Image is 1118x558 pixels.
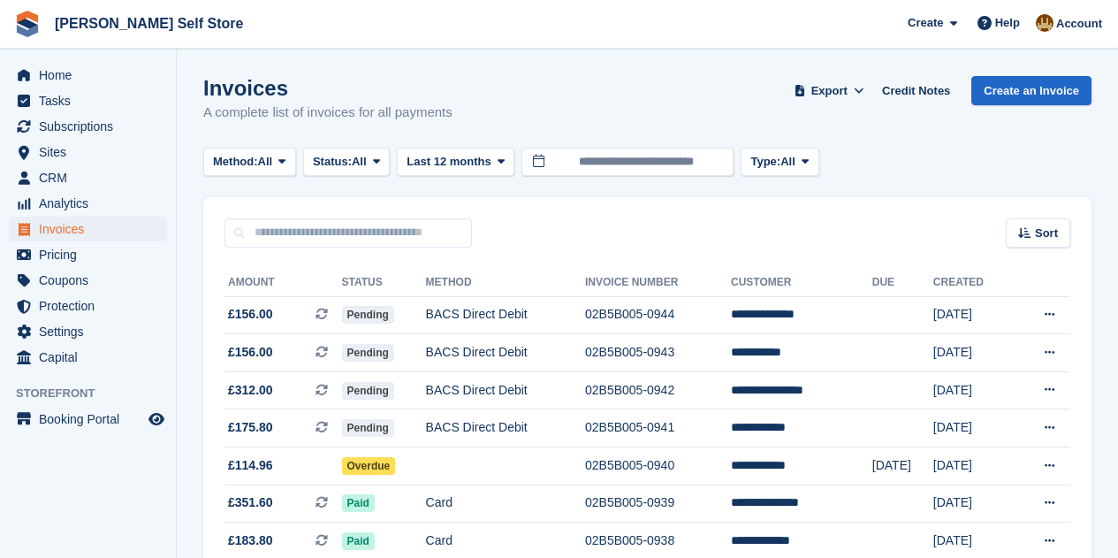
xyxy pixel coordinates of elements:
[9,407,167,432] a: menu
[933,447,1012,485] td: [DATE]
[426,371,585,409] td: BACS Direct Debit
[9,165,167,190] a: menu
[39,88,145,113] span: Tasks
[228,531,273,550] span: £183.80
[14,11,41,37] img: stora-icon-8386f47178a22dfd0bd8f6a31ec36ba5ce8667c1dd55bd0f319d3a0aa187defe.svg
[872,269,933,297] th: Due
[908,14,943,32] span: Create
[228,381,273,400] span: £312.00
[39,345,145,370] span: Capital
[228,418,273,437] span: £175.80
[39,217,145,241] span: Invoices
[342,532,375,550] span: Paid
[585,485,731,523] td: 02B5B005-0939
[9,114,167,139] a: menu
[39,242,145,267] span: Pricing
[39,407,145,432] span: Booking Portal
[1035,225,1058,242] span: Sort
[585,269,731,297] th: Invoice Number
[9,268,167,293] a: menu
[258,153,273,171] span: All
[39,294,145,318] span: Protection
[933,296,1012,334] td: [DATE]
[9,345,167,370] a: menu
[407,153,491,171] span: Last 12 months
[585,371,731,409] td: 02B5B005-0942
[342,269,426,297] th: Status
[39,268,145,293] span: Coupons
[933,269,1012,297] th: Created
[585,296,731,334] td: 02B5B005-0944
[933,409,1012,447] td: [DATE]
[790,76,868,105] button: Export
[9,294,167,318] a: menu
[342,344,394,362] span: Pending
[39,191,145,216] span: Analytics
[872,447,933,485] td: [DATE]
[228,493,273,512] span: £351.60
[228,456,273,475] span: £114.96
[9,191,167,216] a: menu
[1036,14,1053,32] img: Tom Kingston
[426,296,585,334] td: BACS Direct Debit
[39,140,145,164] span: Sites
[48,9,250,38] a: [PERSON_NAME] Self Store
[39,165,145,190] span: CRM
[780,153,795,171] span: All
[303,148,390,177] button: Status: All
[426,409,585,447] td: BACS Direct Debit
[146,409,167,430] a: Preview store
[426,485,585,523] td: Card
[1056,15,1102,33] span: Account
[342,419,394,437] span: Pending
[585,334,731,372] td: 02B5B005-0943
[9,242,167,267] a: menu
[995,14,1020,32] span: Help
[933,371,1012,409] td: [DATE]
[9,63,167,88] a: menu
[875,76,957,105] a: Credit Notes
[585,447,731,485] td: 02B5B005-0940
[39,114,145,139] span: Subscriptions
[342,457,396,475] span: Overdue
[971,76,1091,105] a: Create an Invoice
[203,148,296,177] button: Method: All
[213,153,258,171] span: Method:
[39,319,145,344] span: Settings
[741,148,818,177] button: Type: All
[9,140,167,164] a: menu
[313,153,352,171] span: Status:
[342,382,394,400] span: Pending
[933,334,1012,372] td: [DATE]
[731,269,872,297] th: Customer
[342,494,375,512] span: Paid
[342,306,394,324] span: Pending
[933,485,1012,523] td: [DATE]
[224,269,342,297] th: Amount
[39,63,145,88] span: Home
[585,409,731,447] td: 02B5B005-0941
[352,153,367,171] span: All
[426,334,585,372] td: BACS Direct Debit
[228,343,273,362] span: £156.00
[397,148,514,177] button: Last 12 months
[203,76,453,100] h1: Invoices
[426,269,585,297] th: Method
[228,305,273,324] span: £156.00
[811,82,848,100] span: Export
[16,385,176,402] span: Storefront
[750,153,780,171] span: Type:
[9,319,167,344] a: menu
[9,217,167,241] a: menu
[203,103,453,123] p: A complete list of invoices for all payments
[9,88,167,113] a: menu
